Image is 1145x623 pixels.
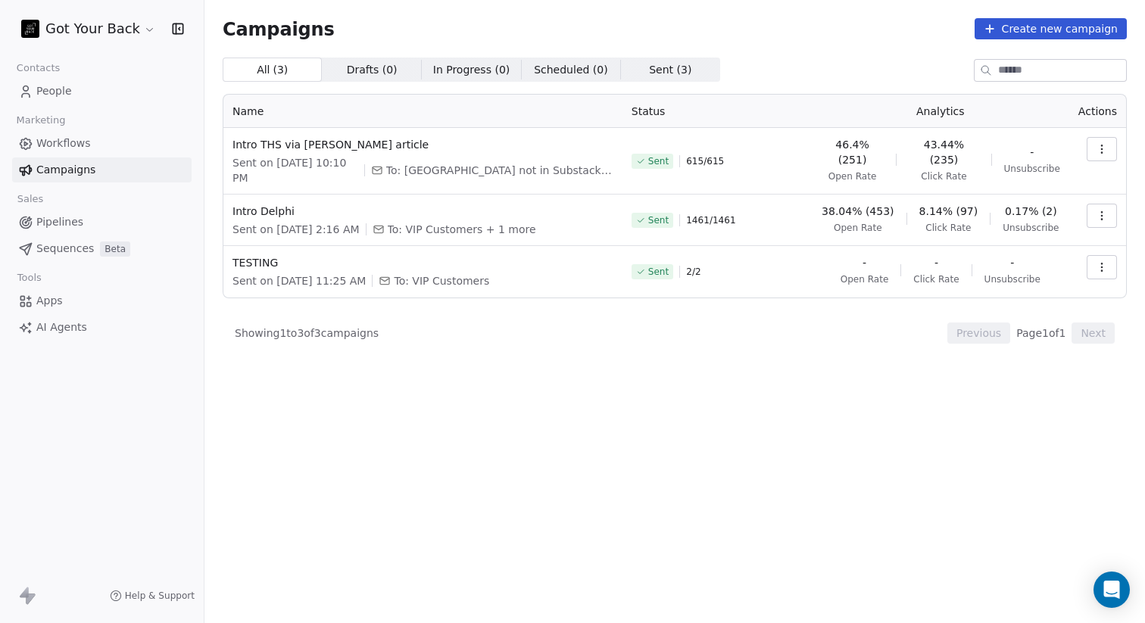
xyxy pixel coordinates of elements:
span: Showing 1 to 3 of 3 campaigns [235,326,379,341]
a: Campaigns [12,157,192,182]
span: Workflows [36,136,91,151]
span: 2 / 2 [686,266,700,278]
span: Drafts ( 0 ) [347,62,398,78]
span: AI Agents [36,319,87,335]
span: - [934,255,938,270]
span: Click Rate [925,222,971,234]
span: Campaigns [36,162,95,178]
span: People [36,83,72,99]
span: Click Rate [913,273,959,285]
a: SequencesBeta [12,236,192,261]
th: Name [223,95,622,128]
span: Beta [100,241,130,257]
span: Unsubscribe [984,273,1040,285]
span: Sent [648,155,669,167]
span: Click Rate [921,170,966,182]
span: To: VIP Customers + 1 more [388,222,536,237]
a: Help & Support [110,590,195,602]
button: Create new campaign [975,18,1127,39]
span: 0.17% (2) [1005,204,1057,219]
button: Got Your Back [18,16,159,42]
span: Campaigns [223,18,335,39]
a: Pipelines [12,210,192,235]
span: Marketing [10,109,72,132]
span: Sent ( 3 ) [649,62,691,78]
span: Contacts [10,57,67,79]
span: Tools [11,266,48,289]
span: 46.4% (251) [821,137,884,167]
span: TESTING [232,255,613,270]
span: Open Rate [834,222,882,234]
a: Apps [12,288,192,313]
span: Open Rate [828,170,877,182]
button: Next [1072,322,1115,344]
span: Scheduled ( 0 ) [534,62,608,78]
span: - [1010,255,1014,270]
span: 1461 / 1461 [686,214,735,226]
img: GYB%20black%20bg%20square%20for%20circle%20-%201080x1080%20px.png [21,20,39,38]
span: Got Your Back [45,19,140,39]
span: Sales [11,188,50,210]
span: 43.44% (235) [909,137,978,167]
span: Help & Support [125,590,195,602]
span: Apps [36,293,63,309]
span: Open Rate [841,273,889,285]
span: Unsubscribe [1003,222,1059,234]
span: In Progress ( 0 ) [433,62,510,78]
a: People [12,79,192,104]
span: 38.04% (453) [822,204,894,219]
span: Sent on [DATE] 11:25 AM [232,273,366,288]
span: - [1030,145,1034,160]
span: Pipelines [36,214,83,230]
button: Previous [947,322,1010,344]
span: Sent [648,214,669,226]
span: Sent [648,266,669,278]
a: Workflows [12,131,192,156]
span: Intro Delphi [232,204,613,219]
th: Analytics [812,95,1069,128]
th: Status [622,95,812,128]
span: 8.14% (97) [919,204,978,219]
span: Page 1 of 1 [1016,326,1065,341]
span: - [863,255,866,270]
div: Open Intercom Messenger [1094,572,1130,608]
a: AI Agents [12,315,192,340]
span: Sequences [36,241,94,257]
span: To: VIP Customers [394,273,489,288]
span: Sent on [DATE] 10:10 PM [232,155,358,185]
span: Intro THS via [PERSON_NAME] article [232,137,613,152]
span: 615 / 615 [686,155,724,167]
th: Actions [1069,95,1126,128]
span: Sent on [DATE] 2:16 AM [232,222,360,237]
span: Unsubscribe [1004,163,1060,175]
span: To: USA not in Substack yet [386,163,613,178]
